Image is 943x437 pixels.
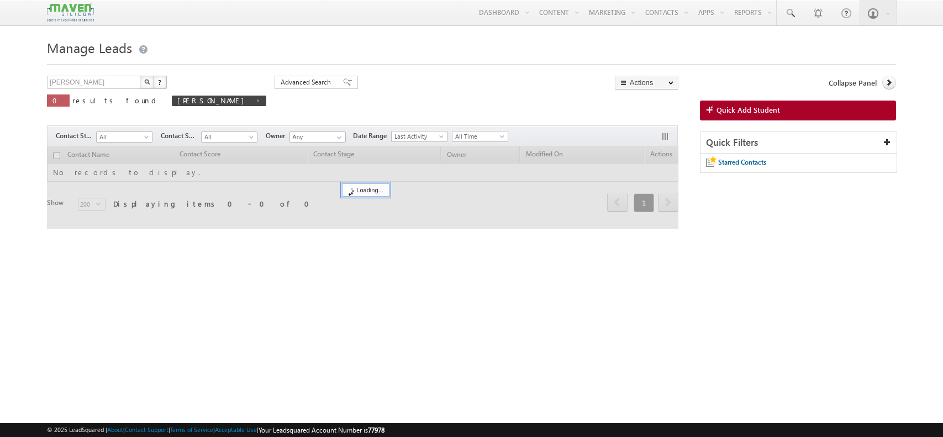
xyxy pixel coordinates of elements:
span: Your Leadsquared Account Number is [259,426,384,434]
button: Actions [615,76,678,89]
span: Manage Leads [47,39,132,56]
div: Loading... [342,183,389,197]
span: All Time [452,131,505,141]
span: All [202,132,254,142]
a: Terms of Service [170,426,213,433]
span: Contact Stage [56,131,96,141]
button: ? [154,76,167,89]
span: Date Range [353,131,391,141]
span: Collapse Panel [829,78,877,88]
span: ? [158,77,163,87]
span: Contact Source [161,131,201,141]
span: Quick Add Student [717,105,780,115]
div: Quick Filters [700,132,897,154]
a: All [201,131,257,143]
span: Last Activity [392,131,444,141]
span: All [97,132,149,142]
img: Custom Logo [47,3,93,22]
span: Owner [266,131,289,141]
input: Type to Search [289,131,346,143]
span: [PERSON_NAME] [177,96,250,105]
a: Last Activity [391,131,447,142]
a: Show All Items [331,132,345,143]
a: All Time [452,131,508,142]
a: Quick Add Student [700,101,896,120]
a: Acceptable Use [215,426,257,433]
span: © 2025 LeadSquared | | | | | [47,425,384,435]
a: About [107,426,123,433]
img: Search [144,79,150,85]
a: Contact Support [125,426,168,433]
span: results found [72,96,160,105]
a: All [96,131,152,143]
span: 77978 [368,426,384,434]
span: Advanced Search [281,77,334,87]
span: Starred Contacts [718,158,766,166]
span: 0 [52,96,64,105]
